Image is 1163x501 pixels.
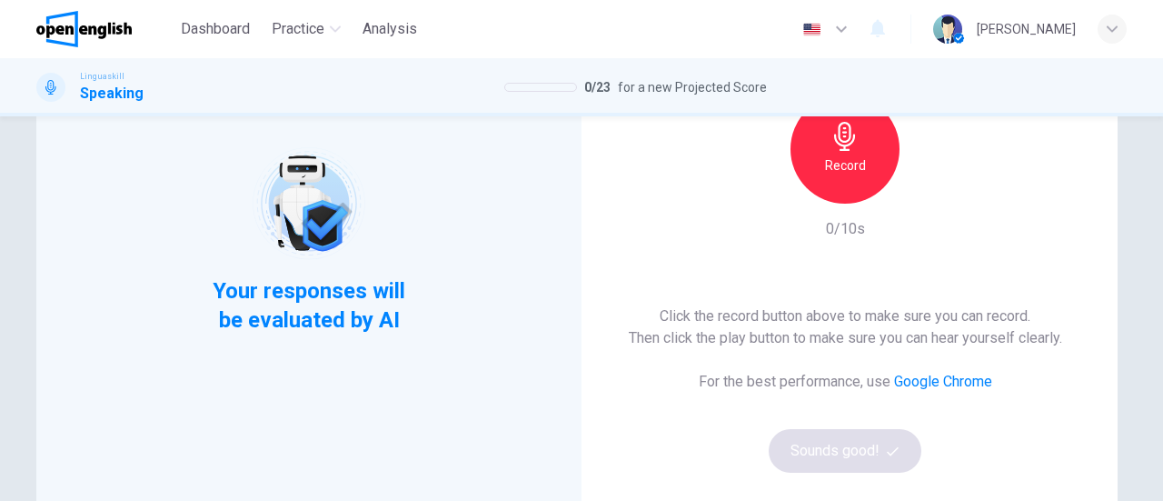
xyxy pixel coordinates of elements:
a: Google Chrome [894,373,992,390]
img: Profile picture [933,15,962,44]
h1: Speaking [80,83,144,105]
img: OpenEnglish logo [36,11,132,47]
button: Record [790,95,900,204]
span: Analysis [363,18,417,40]
h6: 0/10s [826,218,865,240]
h6: Click the record button above to make sure you can record. Then click the play button to make sur... [629,306,1062,349]
img: en [800,23,823,36]
img: robot icon [251,145,366,261]
h6: For the best performance, use [699,371,992,393]
span: Linguaskill [80,70,124,83]
span: 0 / 23 [584,76,611,98]
span: Practice [272,18,324,40]
button: Practice [264,13,348,45]
span: for a new Projected Score [618,76,767,98]
span: Dashboard [181,18,250,40]
button: Dashboard [174,13,257,45]
a: OpenEnglish logo [36,11,174,47]
span: Your responses will be evaluated by AI [199,276,420,335]
h6: Record [825,155,866,176]
div: [PERSON_NAME] [977,18,1076,40]
button: Analysis [355,13,424,45]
